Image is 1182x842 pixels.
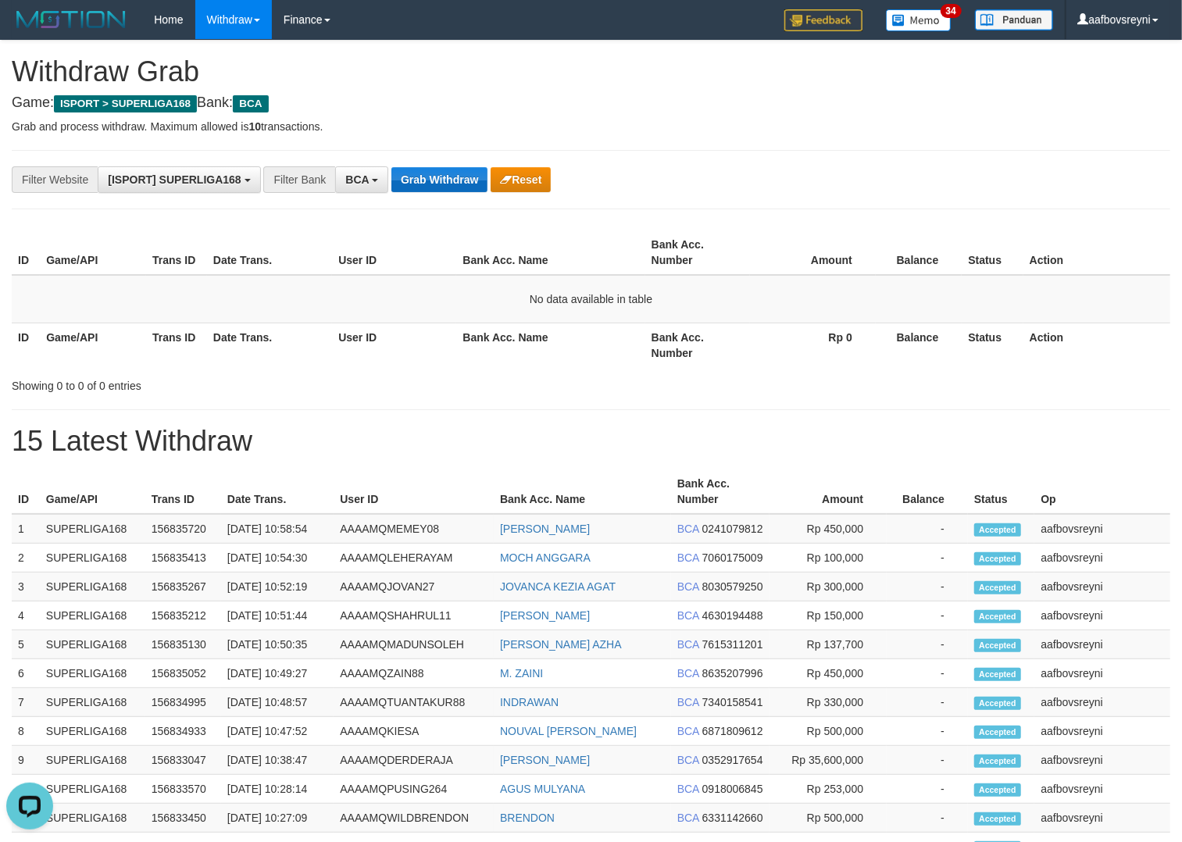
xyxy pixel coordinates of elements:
[1034,601,1170,630] td: aafbovsreyni
[494,469,671,514] th: Bank Acc. Name
[677,609,699,622] span: BCA
[12,119,1170,134] p: Grab and process withdraw. Maximum allowed is transactions.
[221,469,334,514] th: Date Trans.
[221,659,334,688] td: [DATE] 10:49:27
[876,230,962,275] th: Balance
[221,804,334,833] td: [DATE] 10:27:09
[334,804,494,833] td: AAAAMQWILDBRENDON
[974,697,1021,710] span: Accepted
[770,659,887,688] td: Rp 450,000
[1034,775,1170,804] td: aafbovsreyni
[233,95,268,112] span: BCA
[221,573,334,601] td: [DATE] 10:52:19
[974,726,1021,739] span: Accepted
[98,166,260,193] button: [ISPORT] SUPERLIGA168
[12,514,40,544] td: 1
[146,230,207,275] th: Trans ID
[334,630,494,659] td: AAAAMQMADUNSOLEH
[1034,804,1170,833] td: aafbovsreyni
[887,659,968,688] td: -
[974,523,1021,537] span: Accepted
[974,639,1021,652] span: Accepted
[108,173,241,186] span: [ISPORT] SUPERLIGA168
[1023,323,1170,367] th: Action
[677,783,699,795] span: BCA
[12,601,40,630] td: 4
[40,804,145,833] td: SUPERLIGA168
[40,469,145,514] th: Game/API
[1034,688,1170,717] td: aafbovsreyni
[702,609,763,622] span: Copy 4630194488 to clipboard
[12,230,40,275] th: ID
[40,688,145,717] td: SUPERLIGA168
[332,230,456,275] th: User ID
[500,783,585,795] a: AGUS MULYANA
[1034,717,1170,746] td: aafbovsreyni
[12,630,40,659] td: 5
[500,638,622,651] a: [PERSON_NAME] AZHA
[146,323,207,367] th: Trans ID
[221,775,334,804] td: [DATE] 10:28:14
[500,754,590,766] a: [PERSON_NAME]
[500,580,616,593] a: JOVANCA KEZIA AGAT
[770,775,887,804] td: Rp 253,000
[391,167,487,192] button: Grab Withdraw
[770,601,887,630] td: Rp 150,000
[334,775,494,804] td: AAAAMQPUSING264
[334,601,494,630] td: AAAAMQSHAHRUL11
[770,804,887,833] td: Rp 500,000
[221,601,334,630] td: [DATE] 10:51:44
[500,667,543,680] a: M. ZAINI
[334,717,494,746] td: AAAAMQKIESA
[12,56,1170,87] h1: Withdraw Grab
[145,514,221,544] td: 156835720
[12,275,1170,323] td: No data available in table
[12,544,40,573] td: 2
[12,469,40,514] th: ID
[962,323,1023,367] th: Status
[677,696,699,708] span: BCA
[702,783,763,795] span: Copy 0918006845 to clipboard
[1034,746,1170,775] td: aafbovsreyni
[677,754,699,766] span: BCA
[887,469,968,514] th: Balance
[334,469,494,514] th: User ID
[145,601,221,630] td: 156835212
[750,230,876,275] th: Amount
[1034,544,1170,573] td: aafbovsreyni
[12,688,40,717] td: 7
[887,688,968,717] td: -
[962,230,1023,275] th: Status
[500,551,591,564] a: MOCH ANGGARA
[887,746,968,775] td: -
[500,523,590,535] a: [PERSON_NAME]
[645,323,750,367] th: Bank Acc. Number
[456,323,645,367] th: Bank Acc. Name
[40,630,145,659] td: SUPERLIGA168
[702,551,763,564] span: Copy 7060175009 to clipboard
[887,775,968,804] td: -
[887,573,968,601] td: -
[500,812,555,824] a: BRENDON
[770,544,887,573] td: Rp 100,000
[334,659,494,688] td: AAAAMQZAIN88
[677,580,699,593] span: BCA
[263,166,335,193] div: Filter Bank
[221,544,334,573] td: [DATE] 10:54:30
[145,746,221,775] td: 156833047
[12,95,1170,111] h4: Game: Bank:
[40,746,145,775] td: SUPERLIGA168
[500,609,590,622] a: [PERSON_NAME]
[145,688,221,717] td: 156834995
[677,812,699,824] span: BCA
[876,323,962,367] th: Balance
[40,775,145,804] td: SUPERLIGA168
[702,638,763,651] span: Copy 7615311201 to clipboard
[332,323,456,367] th: User ID
[887,804,968,833] td: -
[974,610,1021,623] span: Accepted
[54,95,197,112] span: ISPORT > SUPERLIGA168
[248,120,261,133] strong: 10
[12,372,480,394] div: Showing 0 to 0 of 0 entries
[702,754,763,766] span: Copy 0352917654 to clipboard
